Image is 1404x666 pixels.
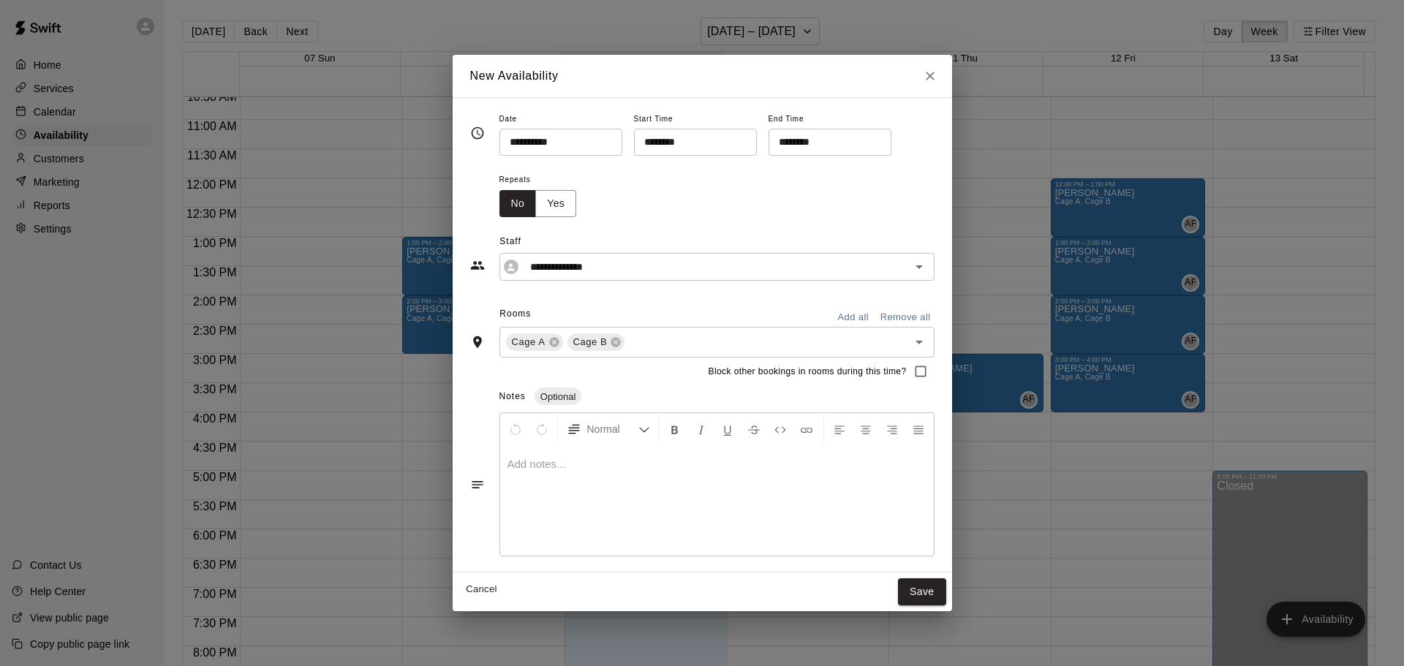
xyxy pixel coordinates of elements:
[909,332,929,352] button: Open
[909,257,929,277] button: Open
[567,335,614,349] span: Cage B
[663,416,687,442] button: Format Bold
[567,333,625,351] div: Cage B
[506,335,551,349] span: Cage A
[503,416,528,442] button: Undo
[794,416,819,442] button: Insert Link
[535,190,576,217] button: Yes
[470,258,485,273] svg: Staff
[709,365,907,379] span: Block other bookings in rooms during this time?
[499,309,531,319] span: Rooms
[741,416,766,442] button: Format Strikethrough
[853,416,878,442] button: Center Align
[458,578,505,601] button: Cancel
[769,110,891,129] span: End Time
[499,190,577,217] div: outlined button group
[470,477,485,492] svg: Notes
[470,126,485,140] svg: Timing
[917,63,943,89] button: Close
[830,306,877,329] button: Add all
[499,129,612,156] input: Choose date, selected date is Sep 11, 2025
[499,170,589,190] span: Repeats
[470,335,485,349] svg: Rooms
[634,129,747,156] input: Choose time, selected time is 1:00 PM
[499,230,934,254] span: Staff
[499,391,526,401] span: Notes
[715,416,740,442] button: Format Underline
[561,416,656,442] button: Formatting Options
[499,190,537,217] button: No
[689,416,714,442] button: Format Italics
[499,110,622,129] span: Date
[529,416,554,442] button: Redo
[877,306,935,329] button: Remove all
[906,416,931,442] button: Justify Align
[898,578,946,605] button: Save
[587,422,638,436] span: Normal
[535,391,581,402] span: Optional
[769,129,881,156] input: Choose time, selected time is 2:00 PM
[827,416,852,442] button: Left Align
[634,110,757,129] span: Start Time
[880,416,905,442] button: Right Align
[470,67,559,86] h6: New Availability
[768,416,793,442] button: Insert Code
[506,333,563,351] div: Cage A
